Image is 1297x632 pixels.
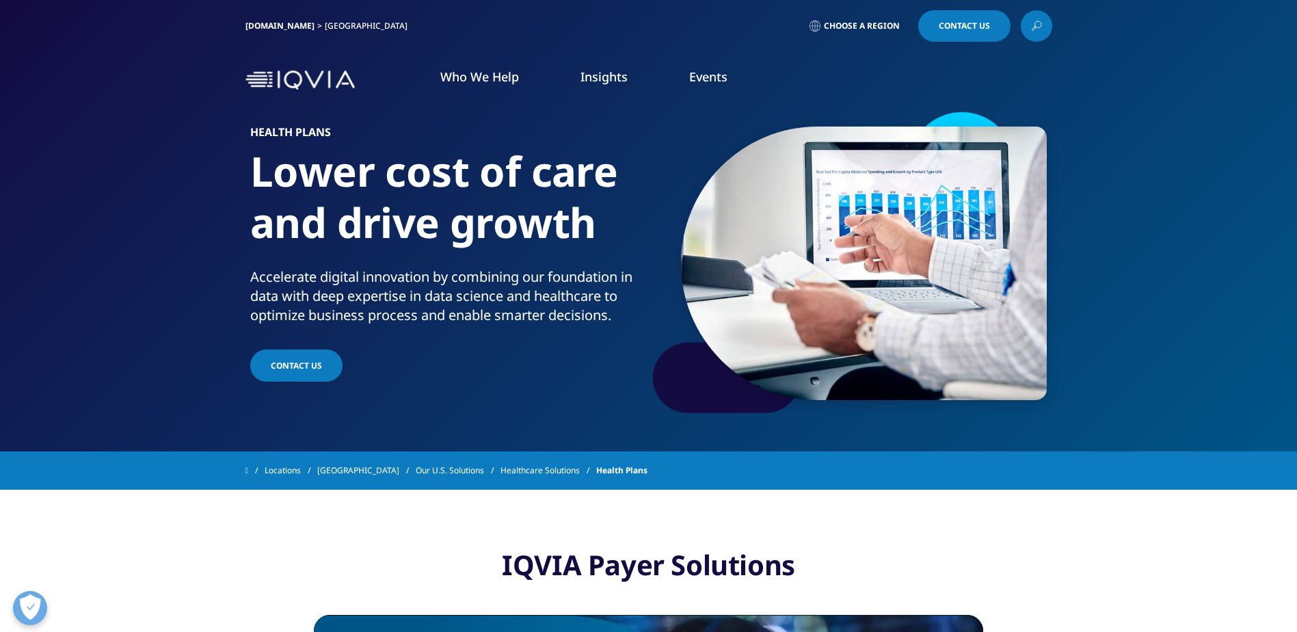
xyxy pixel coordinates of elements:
img: 490_custom-photo_professional-carefully-reviewing-data-information.jpg [681,127,1047,400]
a: Healthcare Solutions [500,458,596,483]
div: [GEOGRAPHIC_DATA] [325,21,413,31]
nav: Primary [360,48,1052,112]
div: Accelerate digital innovation by combining our foundation in data with deep expertise in data sci... [250,267,643,325]
a: [GEOGRAPHIC_DATA] [317,458,416,483]
span: Health Plans [596,458,647,483]
span: Contact Us [939,22,990,30]
div: IQVIA Payer Solutions [314,548,983,582]
a: Our U.S. Solutions [416,458,500,483]
a: Events [689,68,727,85]
a: Who We Help [440,68,519,85]
a: [DOMAIN_NAME] [245,20,315,31]
span: Contact Us [271,360,322,371]
a: Contact Us [250,350,343,382]
span: Choose a Region [824,21,900,31]
a: Insights [580,68,628,85]
a: Locations [265,458,317,483]
button: Open Preferences [13,591,47,625]
h1: Lower cost of care and drive growth [250,146,643,267]
h6: Health Plans [250,127,643,146]
img: IQVIA Healthcare Information Technology and Pharma Clinical Research Company [245,70,355,90]
a: Contact Us [918,10,1011,42]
